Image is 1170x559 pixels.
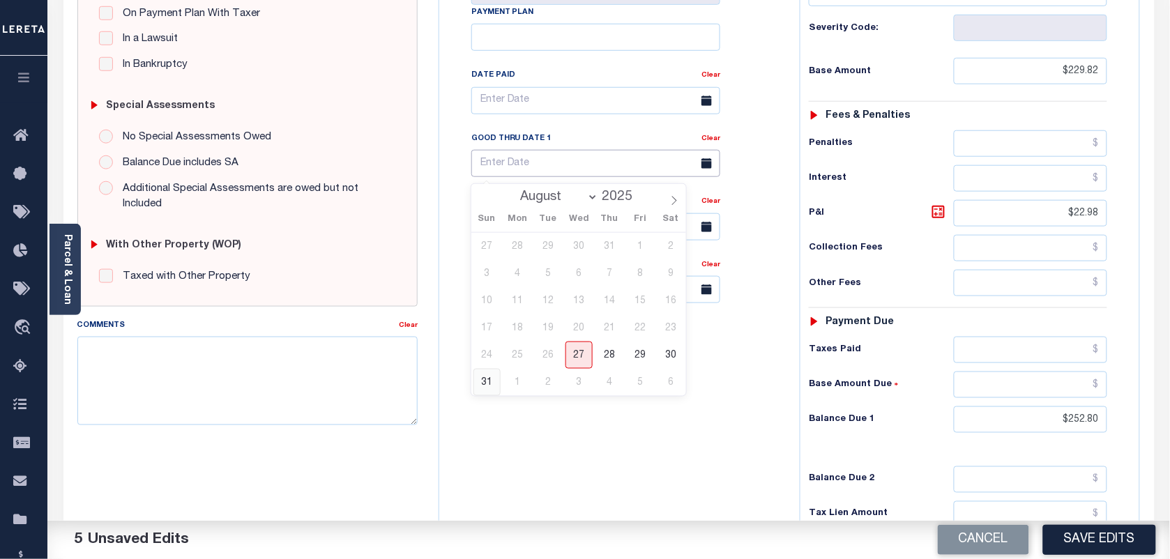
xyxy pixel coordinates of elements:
h6: Penalties [809,138,953,149]
label: Additional Special Assessments are owed but not Included [116,181,396,213]
label: No Special Assessments Owed [116,130,271,146]
h6: P&I [809,204,953,223]
span: August 3, 2025 [473,260,501,287]
span: August 8, 2025 [627,260,654,287]
span: August 26, 2025 [535,342,562,369]
h6: Balance Due 2 [809,474,953,485]
span: August 15, 2025 [627,287,654,314]
span: Wed [563,215,594,224]
h6: Tax Lien Amount [809,509,953,520]
label: On Payment Plan With Taxer [116,6,260,22]
label: Payment Plan [471,7,534,19]
h6: Base Amount Due [809,379,953,390]
span: August 17, 2025 [473,314,501,342]
i: travel_explore [13,319,36,337]
span: August 16, 2025 [658,287,685,314]
span: Thu [594,215,625,224]
label: In a Lawsuit [116,31,178,47]
span: September 4, 2025 [596,369,623,396]
label: Balance Due includes SA [116,155,238,171]
span: 5 [74,533,82,547]
span: August 29, 2025 [627,342,654,369]
label: Comments [77,320,126,332]
input: $ [954,235,1108,261]
span: August 14, 2025 [596,287,623,314]
input: $ [954,501,1108,528]
a: Clear [701,72,720,79]
span: August 23, 2025 [658,314,685,342]
span: September 1, 2025 [504,369,531,396]
span: August 1, 2025 [627,233,654,260]
h6: Severity Code: [809,23,953,34]
label: Taxed with Other Property [116,269,250,285]
span: Unsaved Edits [88,533,189,547]
h6: with Other Property (WOP) [106,240,241,252]
span: August 7, 2025 [596,260,623,287]
h6: Base Amount [809,66,953,77]
span: Fri [625,215,655,224]
span: July 29, 2025 [535,233,562,260]
input: $ [954,337,1108,363]
input: Enter Date [471,87,720,114]
label: Good Thru Date 1 [471,133,552,145]
span: Sun [471,215,502,224]
h6: Taxes Paid [809,344,953,355]
span: August 10, 2025 [473,287,501,314]
input: $ [954,466,1108,493]
span: August 24, 2025 [473,342,501,369]
h6: Payment due [826,316,895,328]
h6: Collection Fees [809,243,953,254]
input: $ [954,165,1108,192]
h6: Balance Due 1 [809,414,953,425]
span: August 11, 2025 [504,287,531,314]
span: August 4, 2025 [504,260,531,287]
span: September 6, 2025 [658,369,685,396]
span: September 3, 2025 [565,369,593,396]
h6: Other Fees [809,278,953,289]
span: September 5, 2025 [627,369,654,396]
span: August 6, 2025 [565,260,593,287]
span: August 19, 2025 [535,314,562,342]
span: July 31, 2025 [596,233,623,260]
button: Cancel [938,525,1029,555]
input: Enter Date [471,150,720,177]
span: September 2, 2025 [535,369,562,396]
span: Tue [533,215,563,224]
span: July 30, 2025 [565,233,593,260]
span: Sat [655,215,686,224]
label: Date Paid [471,70,515,82]
span: August 18, 2025 [504,314,531,342]
span: August 22, 2025 [627,314,654,342]
span: August 27, 2025 [565,342,593,369]
span: August 9, 2025 [658,260,685,287]
a: Clear [701,135,720,142]
span: Mon [502,215,533,224]
a: Clear [701,261,720,268]
input: $ [954,200,1108,227]
input: $ [954,372,1108,398]
select: Month [513,190,598,204]
input: $ [954,406,1108,433]
span: July 27, 2025 [473,233,501,260]
span: August 25, 2025 [504,342,531,369]
span: August 2, 2025 [658,233,685,260]
span: July 28, 2025 [504,233,531,260]
span: August 20, 2025 [565,314,593,342]
span: August 12, 2025 [535,287,562,314]
a: Clear [701,198,720,205]
input: $ [954,270,1108,296]
button: Save Edits [1043,525,1156,555]
input: $ [954,130,1108,157]
input: Year [598,190,644,205]
span: August 21, 2025 [596,314,623,342]
h6: Interest [809,173,953,184]
a: Clear [399,322,418,329]
span: August 28, 2025 [596,342,623,369]
input: $ [954,58,1108,84]
label: In Bankruptcy [116,57,188,73]
span: August 30, 2025 [658,342,685,369]
span: August 5, 2025 [535,260,562,287]
a: Parcel & Loan [62,234,72,305]
h6: Special Assessments [106,100,215,112]
span: August 31, 2025 [473,369,501,396]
